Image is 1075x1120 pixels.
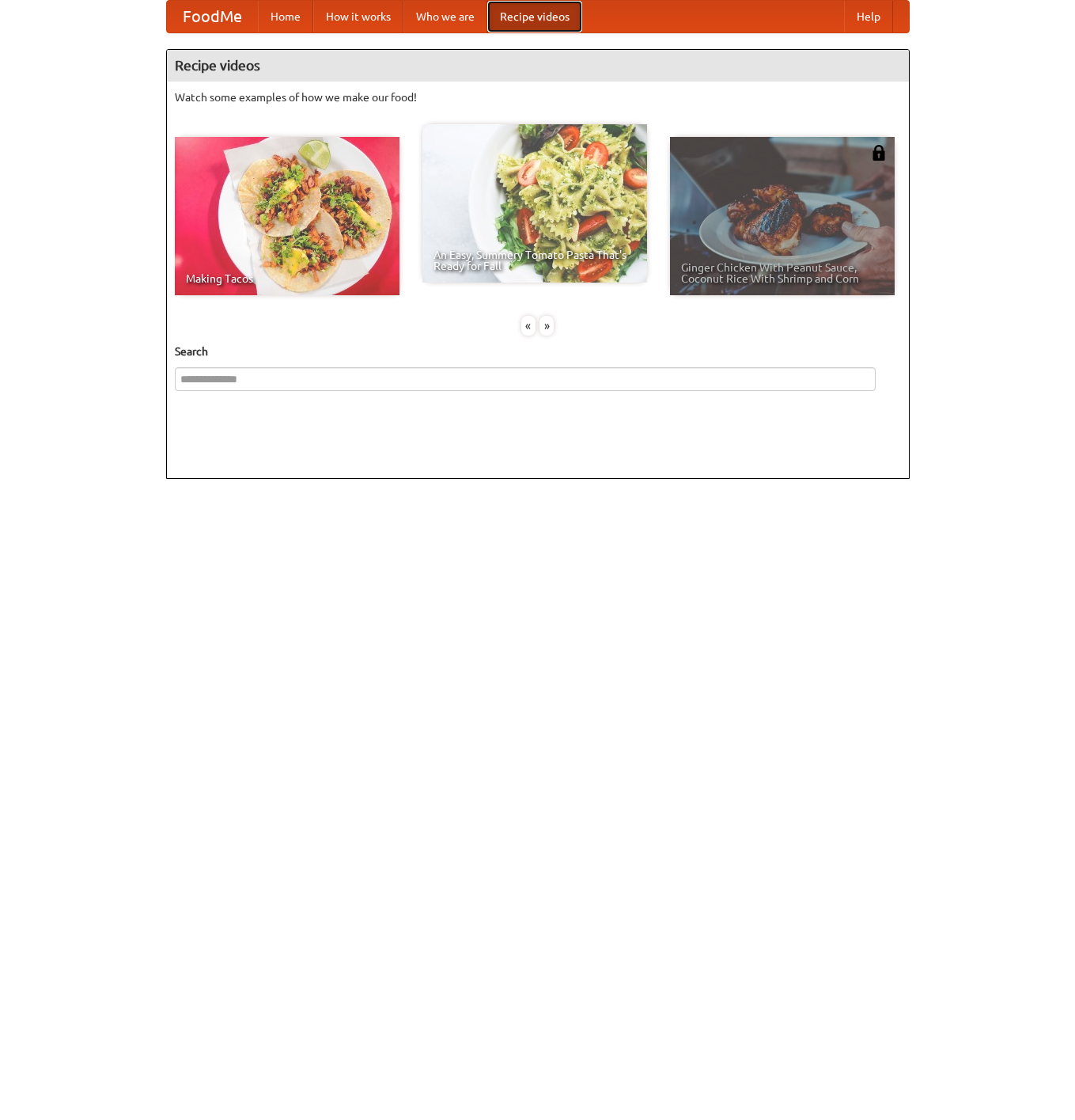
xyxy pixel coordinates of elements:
a: FoodMe [167,1,258,32]
p: Watch some examples of how we make our food! [175,89,901,105]
a: Home [258,1,313,32]
div: « [521,316,536,336]
div: » [539,316,554,336]
a: How it works [313,1,403,32]
span: Making Tacos [186,273,388,284]
span: An Easy, Summery Tomato Pasta That's Ready for Fall [433,249,636,271]
a: Recipe videos [487,1,582,32]
a: Making Tacos [175,137,399,295]
h4: Recipe videos [167,50,909,82]
h5: Search [175,344,901,359]
img: 483408.png [871,145,887,161]
a: Help [844,1,893,32]
a: Who we are [403,1,487,32]
a: An Easy, Summery Tomato Pasta That's Ready for Fall [422,124,647,283]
